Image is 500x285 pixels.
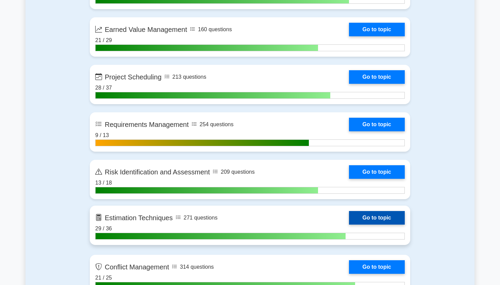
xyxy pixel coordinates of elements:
[349,260,405,274] a: Go to topic
[349,211,405,225] a: Go to topic
[349,70,405,84] a: Go to topic
[349,23,405,36] a: Go to topic
[349,118,405,131] a: Go to topic
[349,165,405,179] a: Go to topic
